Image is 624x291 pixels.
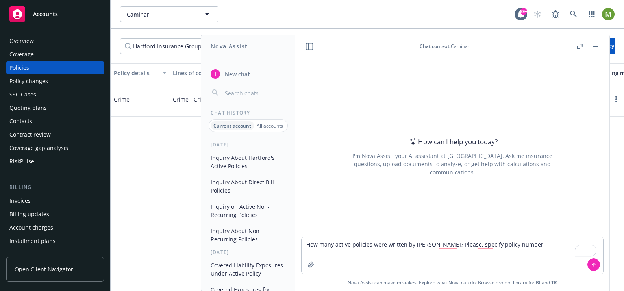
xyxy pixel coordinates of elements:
[15,265,73,273] span: Open Client Navigator
[6,35,104,47] a: Overview
[211,42,248,50] h1: Nova Assist
[207,151,289,172] button: Inquiry About Hartford's Active Policies
[407,137,498,147] div: How can I help you today?
[6,235,104,247] a: Installment plans
[173,69,256,77] div: Lines of coverage
[6,155,104,168] a: RiskPulse
[207,176,289,197] button: Inquiry About Direct Bill Policies
[9,61,29,74] div: Policies
[213,122,251,129] p: Current account
[257,122,283,129] p: All accounts
[602,8,615,20] img: photo
[201,109,295,116] div: Chat History
[6,221,104,234] a: Account charges
[223,87,286,98] input: Search chats
[6,195,104,207] a: Invoices
[298,274,606,291] span: Nova Assist can make mistakes. Explore what Nova can do: Browse prompt library for and
[9,235,56,247] div: Installment plans
[207,200,289,221] button: Inquiry on Active Non-Recurring Policies
[6,142,104,154] a: Coverage gap analysis
[9,208,49,221] div: Billing updates
[302,237,603,274] textarea: To enrich screen reader interactions, please activate Accessibility in Grammarly extension settings
[114,96,130,103] a: Crime
[6,3,104,25] a: Accounts
[611,95,621,104] a: more
[530,6,545,22] a: Start snowing
[201,249,295,256] div: [DATE]
[566,6,581,22] a: Search
[6,48,104,61] a: Coverage
[551,279,557,286] a: TR
[6,128,104,141] a: Contract review
[120,38,256,54] input: Filter by keyword...
[207,224,289,246] button: Inquiry About Non-Recurring Policies
[6,183,104,191] div: Billing
[223,70,250,78] span: New chat
[6,88,104,101] a: SSC Cases
[584,6,600,22] a: Switch app
[9,35,34,47] div: Overview
[33,11,58,17] span: Accounts
[548,6,563,22] a: Report a Bug
[114,69,158,77] div: Policy details
[6,61,104,74] a: Policies
[9,221,53,234] div: Account charges
[207,259,289,280] button: Covered Liability Exposures Under Active Policy
[9,48,34,61] div: Coverage
[207,67,289,81] button: New chat
[201,141,295,148] div: [DATE]
[9,128,51,141] div: Contract review
[111,63,170,82] button: Policy details
[9,142,68,154] div: Coverage gap analysis
[6,208,104,221] a: Billing updates
[6,75,104,87] a: Policy changes
[170,63,268,82] button: Lines of coverage
[120,6,218,22] button: Caminar
[520,8,527,15] div: 99+
[9,88,36,101] div: SSC Cases
[173,95,265,104] a: Crime - Crime Bond
[127,10,195,19] span: Caminar
[9,115,32,128] div: Contacts
[420,43,450,50] span: Chat context
[6,115,104,128] a: Contacts
[342,152,563,176] div: I'm Nova Assist, your AI assistant at [GEOGRAPHIC_DATA]. Ask me insurance questions, upload docum...
[314,43,575,50] div: : Caminar
[9,75,48,87] div: Policy changes
[9,195,31,207] div: Invoices
[6,102,104,114] a: Quoting plans
[9,102,47,114] div: Quoting plans
[9,155,34,168] div: RiskPulse
[536,279,541,286] a: BI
